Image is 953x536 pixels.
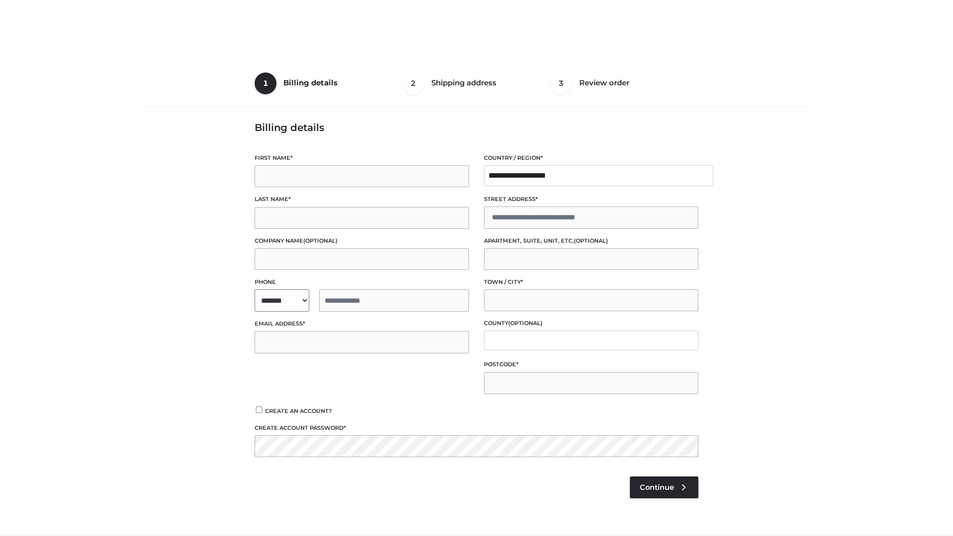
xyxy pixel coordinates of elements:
span: 3 [550,72,572,94]
span: Shipping address [431,78,496,87]
label: Apartment, suite, unit, etc. [484,236,698,246]
span: Create an account? [265,407,332,414]
input: Create an account? [255,406,264,413]
label: Last name [255,195,469,204]
span: 2 [403,72,424,94]
label: First name [255,153,469,163]
h3: Billing details [255,122,698,134]
span: Billing details [283,78,338,87]
span: (optional) [303,237,338,244]
label: Create account password [255,423,698,433]
span: 1 [255,72,276,94]
span: Review order [579,78,629,87]
label: Company name [255,236,469,246]
label: Town / City [484,277,698,287]
label: Email address [255,319,469,329]
label: Country / Region [484,153,698,163]
label: Street address [484,195,698,204]
span: (optional) [574,237,608,244]
a: Continue [630,476,698,498]
label: Phone [255,277,469,287]
label: Postcode [484,360,698,369]
span: Continue [640,483,674,492]
span: (optional) [508,320,543,327]
label: County [484,319,698,328]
